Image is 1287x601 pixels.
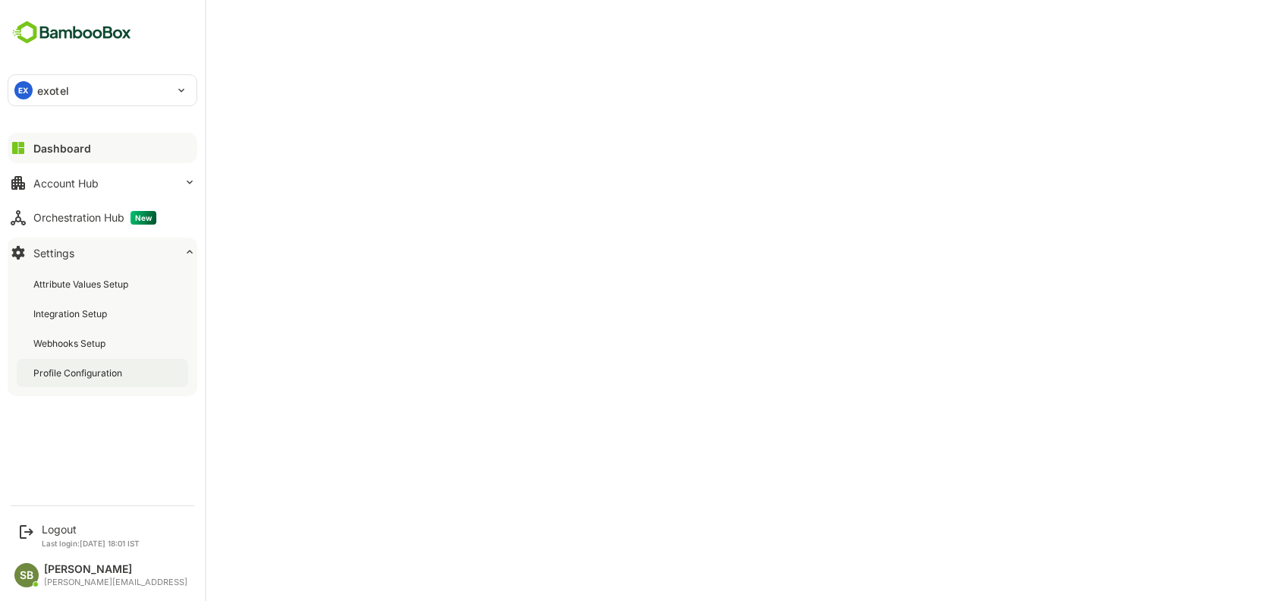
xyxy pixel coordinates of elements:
[33,307,110,320] div: Integration Setup
[33,247,74,260] div: Settings
[42,539,140,548] p: Last login: [DATE] 18:01 IST
[33,337,109,350] div: Webhooks Setup
[33,142,91,155] div: Dashboard
[33,211,156,225] div: Orchestration Hub
[33,278,131,291] div: Attribute Values Setup
[131,211,156,225] span: New
[44,563,187,576] div: [PERSON_NAME]
[8,133,197,163] button: Dashboard
[8,238,197,268] button: Settings
[42,523,140,536] div: Logout
[37,83,69,99] p: exotel
[44,577,187,587] div: [PERSON_NAME][EMAIL_ADDRESS]
[33,367,125,379] div: Profile Configuration
[8,18,136,47] img: BambooboxFullLogoMark.5f36c76dfaba33ec1ec1367b70bb1252.svg
[8,75,197,105] div: EXexotel
[8,168,197,198] button: Account Hub
[8,203,197,233] button: Orchestration HubNew
[14,563,39,587] div: SB
[14,81,33,99] div: EX
[33,177,99,190] div: Account Hub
